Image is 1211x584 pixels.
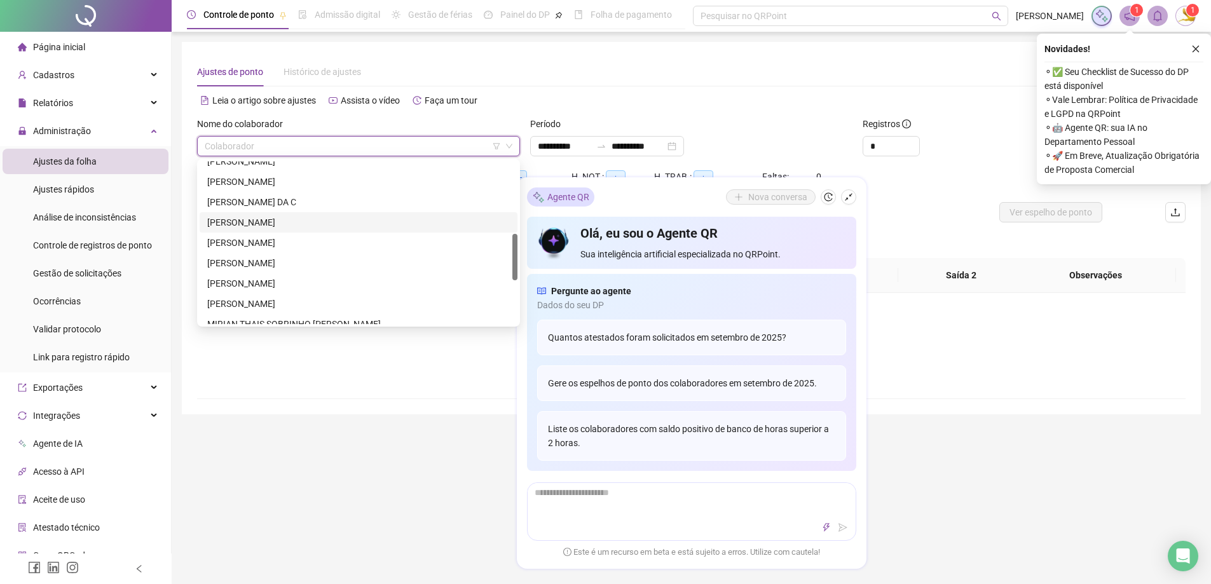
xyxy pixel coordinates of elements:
[298,10,307,19] span: file-done
[822,523,831,532] span: thunderbolt
[1130,4,1143,17] sup: 1
[484,10,493,19] span: dashboard
[537,298,846,312] span: Dados do seu DP
[33,184,94,194] span: Ajustes rápidos
[33,126,91,136] span: Administração
[18,43,27,51] span: home
[844,193,853,201] span: shrink
[47,561,60,574] span: linkedin
[18,495,27,504] span: audit
[207,276,510,290] div: [PERSON_NAME]
[392,10,400,19] span: sun
[200,96,209,105] span: file-text
[18,71,27,79] span: user-add
[574,10,583,19] span: book
[66,561,79,574] span: instagram
[1168,541,1198,571] div: Open Intercom Messenger
[18,126,27,135] span: lock
[33,268,121,278] span: Gestão de solicitações
[33,466,85,477] span: Acesso à API
[197,117,291,131] label: Nome do colaborador
[1186,4,1199,17] sup: Atualize o seu contato no menu Meus Dados
[571,170,654,184] div: H. NOT.:
[28,561,41,574] span: facebook
[551,284,631,298] span: Pergunte ao agente
[200,233,517,253] div: LARISSA DA CRUZ TEIXEIRA
[1044,149,1203,177] span: ⚬ 🚀 Em Breve, Atualização Obrigatória de Proposta Comercial
[902,119,911,128] span: info-circle
[33,383,83,393] span: Exportações
[1191,44,1200,53] span: close
[33,411,80,421] span: Integrações
[207,175,510,189] div: [PERSON_NAME]
[835,520,851,535] button: send
[33,522,100,533] span: Atestado técnico
[207,297,510,311] div: [PERSON_NAME]
[816,172,821,182] span: 0
[1135,6,1139,15] span: 1
[408,10,472,20] span: Gestão de férias
[284,67,361,77] span: Histórico de ajustes
[33,296,81,306] span: Ocorrências
[530,117,569,131] label: Período
[207,215,510,229] div: [PERSON_NAME]
[200,151,517,172] div: GLEICE CAMPOS FERREIRA DA SILVA
[493,142,500,150] span: filter
[33,438,83,449] span: Agente de IA
[200,314,517,334] div: MIRIAN THAIS SOBRINHO ALVES
[33,352,130,362] span: Link para registro rápido
[329,96,338,105] span: youtube
[999,202,1102,222] button: Ver espelho de ponto
[1044,65,1203,93] span: ⚬ ✅ Seu Checklist de Sucesso do DP está disponível
[591,10,672,20] span: Folha de pagamento
[200,192,517,212] div: JONATHAN WILLIAN FERREIRA DA C
[537,284,546,298] span: read
[898,258,1025,293] th: Saída 2
[203,10,274,20] span: Controle de ponto
[197,67,263,77] span: Ajustes de ponto
[992,11,1001,21] span: search
[207,256,510,270] div: [PERSON_NAME]
[1176,6,1195,25] img: 50380
[563,547,571,555] span: exclamation-circle
[580,224,845,242] h4: Olá, eu sou o Agente QR
[18,467,27,476] span: api
[863,117,911,131] span: Registros
[1044,42,1090,56] span: Novidades !
[537,365,846,401] div: Gere os espelhos de ponto dos colaboradores em setembro de 2025.
[18,523,27,532] span: solution
[212,354,1170,368] div: Não há dados
[1044,121,1203,149] span: ⚬ 🤖 Agente QR: sua IA no Departamento Pessoal
[1152,10,1163,22] span: bell
[212,95,316,105] span: Leia o artigo sobre ajustes
[33,550,90,560] span: Gerar QRCode
[537,411,846,461] div: Liste os colaboradores com saldo positivo de banco de horas superior a 2 horas.
[527,187,594,207] div: Agente QR
[1015,258,1176,293] th: Observações
[1170,207,1180,217] span: upload
[18,551,27,560] span: qrcode
[207,317,510,331] div: MIRIAN THAIS SOBRINHO [PERSON_NAME]
[762,172,791,182] span: Faltas:
[33,156,97,166] span: Ajustes da folha
[200,294,517,314] div: MARISTELA MAMORE DA SILVA
[694,170,713,184] span: --:--
[33,494,85,505] span: Aceite de uso
[1124,10,1135,22] span: notification
[315,10,380,20] span: Admissão digital
[33,212,136,222] span: Análise de inconsistências
[207,195,510,209] div: [PERSON_NAME] DA C
[824,193,833,201] span: history
[279,11,287,19] span: pushpin
[18,411,27,420] span: sync
[207,154,510,168] div: [PERSON_NAME]
[1044,93,1203,121] span: ⚬ Vale Lembrar: Política de Privacidade e LGPD na QRPoint
[413,96,421,105] span: history
[1025,268,1166,282] span: Observações
[135,564,144,573] span: left
[200,212,517,233] div: JULIO FONTENELE SANTOS
[200,253,517,273] div: LUANA FERNANDES ROSA
[596,141,606,151] span: to
[1191,6,1195,15] span: 1
[1016,9,1084,23] span: [PERSON_NAME]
